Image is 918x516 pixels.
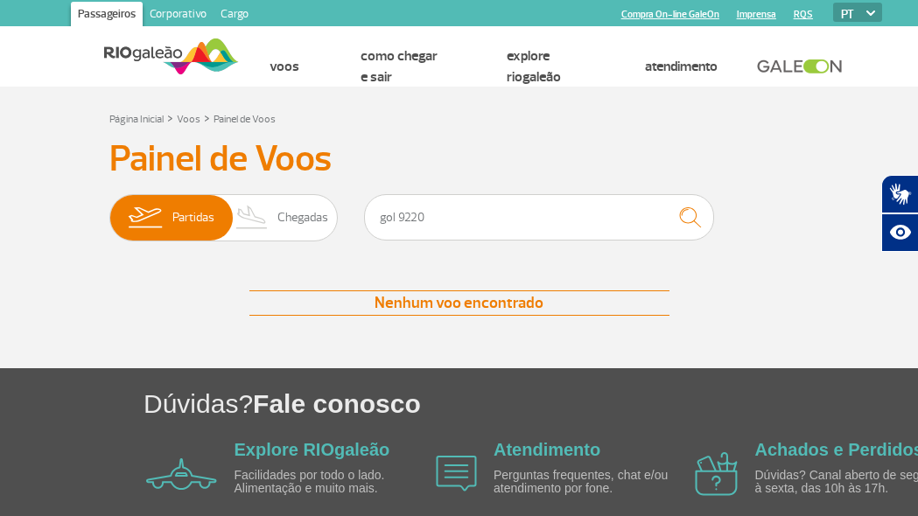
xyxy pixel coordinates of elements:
[645,58,718,75] a: Atendimento
[364,194,714,241] input: Voo, cidade ou cia aérea
[695,452,738,496] img: airplane icon
[109,137,809,181] h3: Painel de Voos
[146,458,217,490] img: airplane icon
[494,469,695,496] p: Perguntas frequentes, chat e/ou atendimento por fone.
[214,113,276,126] a: Painel de Voos
[249,290,669,316] div: Nenhum voo encontrado
[881,175,918,213] button: Abrir tradutor de língua de sinais.
[270,58,299,75] a: Voos
[109,113,164,126] a: Página Inicial
[881,175,918,252] div: Plugin de acessibilidade da Hand Talk.
[167,108,173,128] a: >
[235,469,436,496] p: Facilidades por todo o lado. Alimentação e muito mais.
[361,47,438,86] a: Como chegar e sair
[177,113,200,126] a: Voos
[227,195,278,241] img: slider-desembarque
[144,386,918,422] h1: Dúvidas?
[621,9,719,20] a: Compra On-line GaleOn
[737,9,776,20] a: Imprensa
[235,440,390,459] a: Explore RIOgaleão
[71,2,143,30] a: Passageiros
[172,195,214,241] span: Partidas
[507,47,561,86] a: Explore RIOgaleão
[214,2,256,30] a: Cargo
[277,195,328,241] span: Chegadas
[881,213,918,252] button: Abrir recursos assistivos.
[436,456,477,492] img: airplane icon
[253,389,421,418] span: Fale conosco
[143,2,214,30] a: Corporativo
[204,108,210,128] a: >
[794,9,813,20] a: RQS
[117,195,172,241] img: slider-embarque
[494,440,600,459] a: Atendimento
